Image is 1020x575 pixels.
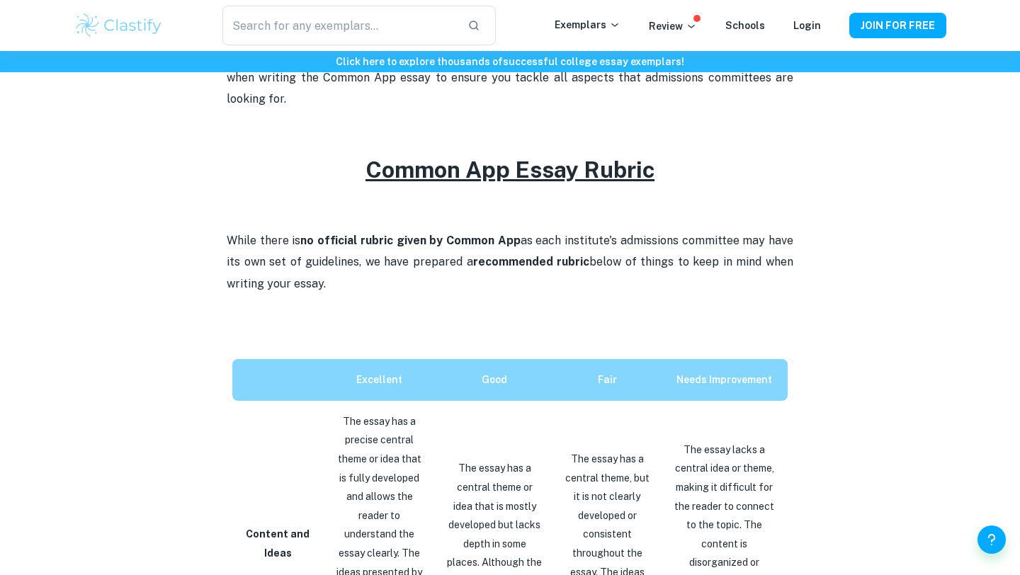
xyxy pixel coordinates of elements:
p: Exemplars [555,17,620,33]
p: Excellent [335,370,425,389]
a: Schools [725,20,765,31]
p: Review [649,18,697,34]
input: Search for any exemplars... [222,6,456,45]
button: Help and Feedback [977,525,1006,554]
img: Clastify logo [74,11,164,40]
p: Fair [565,370,650,389]
p: Good [447,370,542,389]
strong: Content and Ideas [246,528,310,559]
p: Needs Improvement [672,370,776,389]
h6: Click here to explore thousands of successful college essay exemplars ! [3,54,1017,69]
u: Common App Essay Rubric [365,156,654,183]
strong: recommended rubric [473,255,590,268]
strong: no official rubric given by Common App [300,234,520,247]
button: JOIN FOR FREE [849,13,946,38]
p: While there is as each institute's admissions committee may have its own set of guidelines, we ha... [227,230,793,295]
a: Login [793,20,821,31]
